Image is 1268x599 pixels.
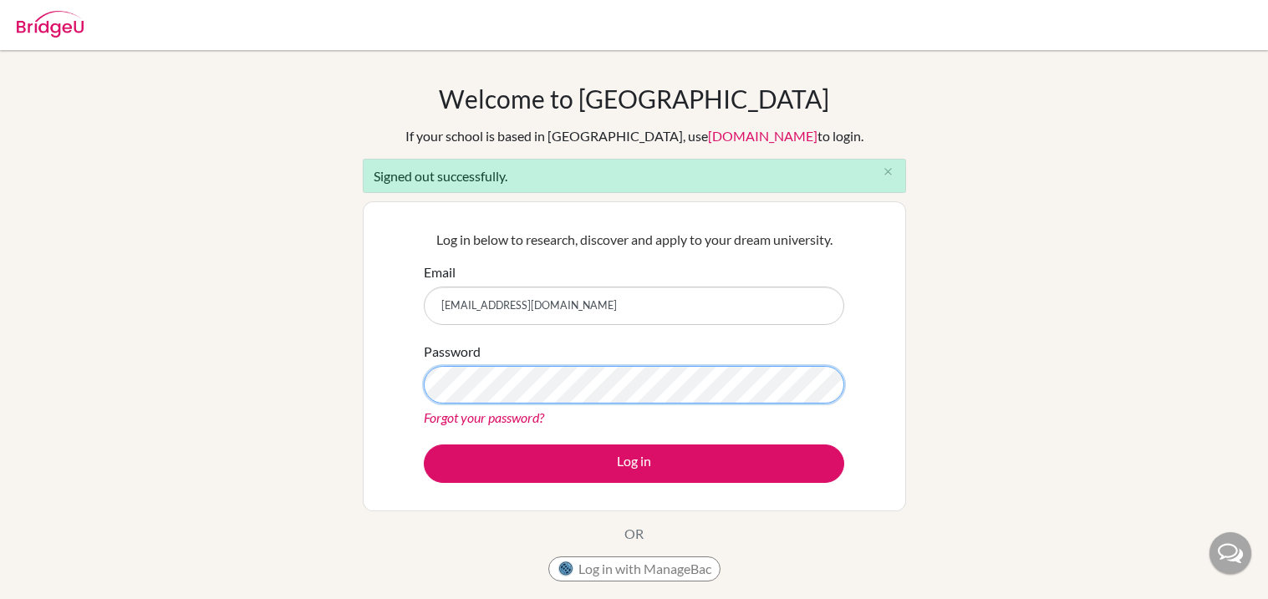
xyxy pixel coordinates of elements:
div: Signed out successfully. [363,159,906,193]
img: Bridge-U [17,11,84,38]
i: close [882,165,894,178]
span: Help [36,12,70,27]
label: Password [424,342,481,362]
button: Close [872,160,905,185]
label: Email [424,262,456,282]
h1: Welcome to [GEOGRAPHIC_DATA] [439,84,829,114]
div: If your school is based in [GEOGRAPHIC_DATA], use to login. [405,126,863,146]
p: OR [624,524,644,544]
a: [DOMAIN_NAME] [708,128,817,144]
a: Forgot your password? [424,409,544,425]
button: Log in [424,444,844,483]
button: Log in with ManageBac [548,556,721,581]
p: Log in below to research, discover and apply to your dream university. [424,230,844,250]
